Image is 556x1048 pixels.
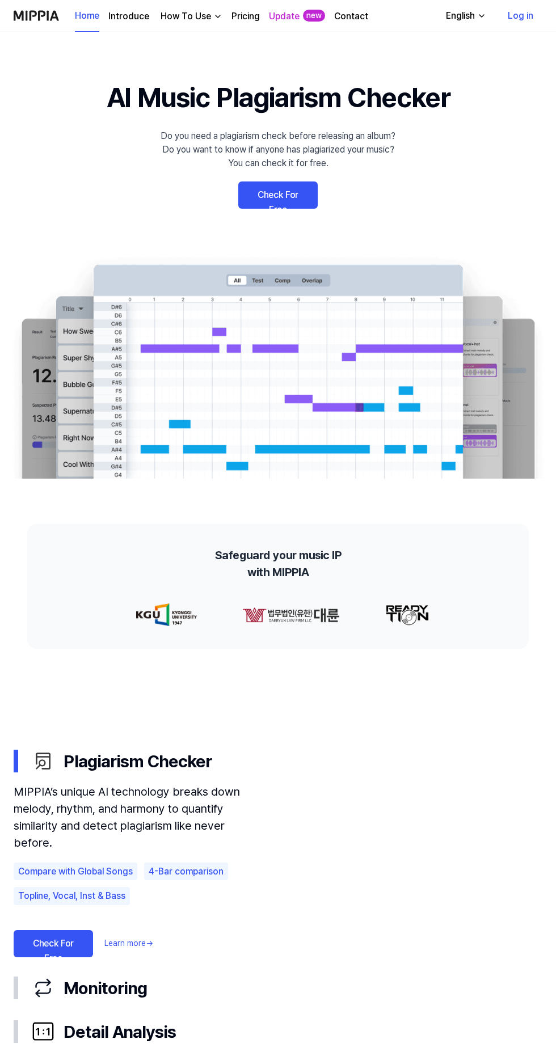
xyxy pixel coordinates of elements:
[144,863,228,881] div: 4-Bar comparison
[14,783,542,966] div: Plagiarism Checker
[75,1,99,32] a: Home
[231,10,260,23] a: Pricing
[437,5,493,27] button: English
[213,12,222,21] img: down
[158,10,222,23] button: How To Use
[104,937,153,949] a: Learn more→
[444,9,477,23] div: English
[14,966,542,1010] button: Monitoring
[14,887,130,905] div: Topline, Vocal, Inst & Bass
[161,129,395,170] div: Do you need a plagiarism check before releasing an album? Do you want to know if anyone has plagi...
[14,783,247,851] div: MIPPIA’s unique AI technology breaks down melody, rhythm, and harmony to quantify similarity and ...
[269,10,300,23] a: Update
[14,930,93,957] a: Check For Free
[107,77,450,118] h1: AI Music Plagiarism Checker
[14,863,137,881] div: Compare with Global Songs
[215,547,342,581] h2: Safeguard your music IP with MIPPIA
[32,1019,542,1045] div: Detail Analysis
[303,10,325,22] div: new
[32,975,542,1001] div: Monitoring
[32,749,542,774] div: Plagiarism Checker
[241,603,338,626] img: partner-logo-1
[238,181,318,209] a: Check For Free
[158,10,213,23] div: How To Use
[108,10,149,23] a: Introduce
[134,603,195,626] img: partner-logo-0
[384,603,428,626] img: partner-logo-2
[334,10,368,23] a: Contact
[14,739,542,783] button: Plagiarism Checker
